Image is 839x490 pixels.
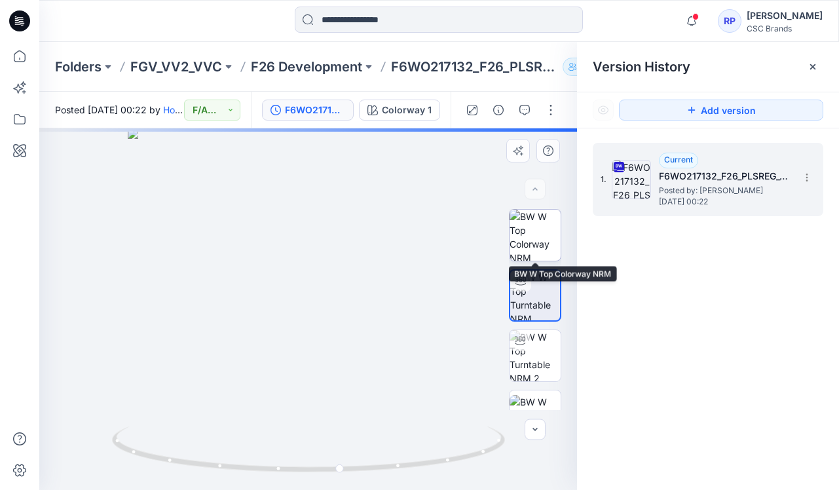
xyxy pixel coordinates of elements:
[601,174,606,185] span: 1.
[659,168,790,184] h5: F6WO217132_F26_PLSREG_VFA
[163,104,224,115] a: Hoang Anh Tu
[285,103,345,117] div: F6WO217132_F26_PLSREG_VFA
[510,210,561,261] img: BW W Top Colorway NRM
[359,100,440,121] button: Colorway 1
[747,8,823,24] div: [PERSON_NAME]
[659,184,790,197] span: Posted by: Hoang Anh Tu
[563,58,605,76] button: 53
[510,271,560,320] img: BW W Top Turntable NRM
[488,100,509,121] button: Details
[251,58,362,76] a: F26 Development
[391,58,557,76] p: F6WO217132_F26_PLSREG
[510,395,561,436] img: BW W Top Front NRM
[664,155,693,164] span: Current
[718,9,741,33] div: RP
[593,100,614,121] button: Show Hidden Versions
[619,100,823,121] button: Add version
[612,160,651,199] img: F6WO217132_F26_PLSREG_VFA
[808,62,818,72] button: Close
[262,100,354,121] button: F6WO217132_F26_PLSREG_VFA
[55,103,184,117] span: Posted [DATE] 00:22 by
[130,58,222,76] a: FGV_VV2_VVC
[747,24,823,33] div: CSC Brands
[510,330,561,381] img: BW W Top Turntable NRM 2
[593,59,690,75] span: Version History
[659,197,790,206] span: [DATE] 00:22
[382,103,432,117] div: Colorway 1
[55,58,102,76] a: Folders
